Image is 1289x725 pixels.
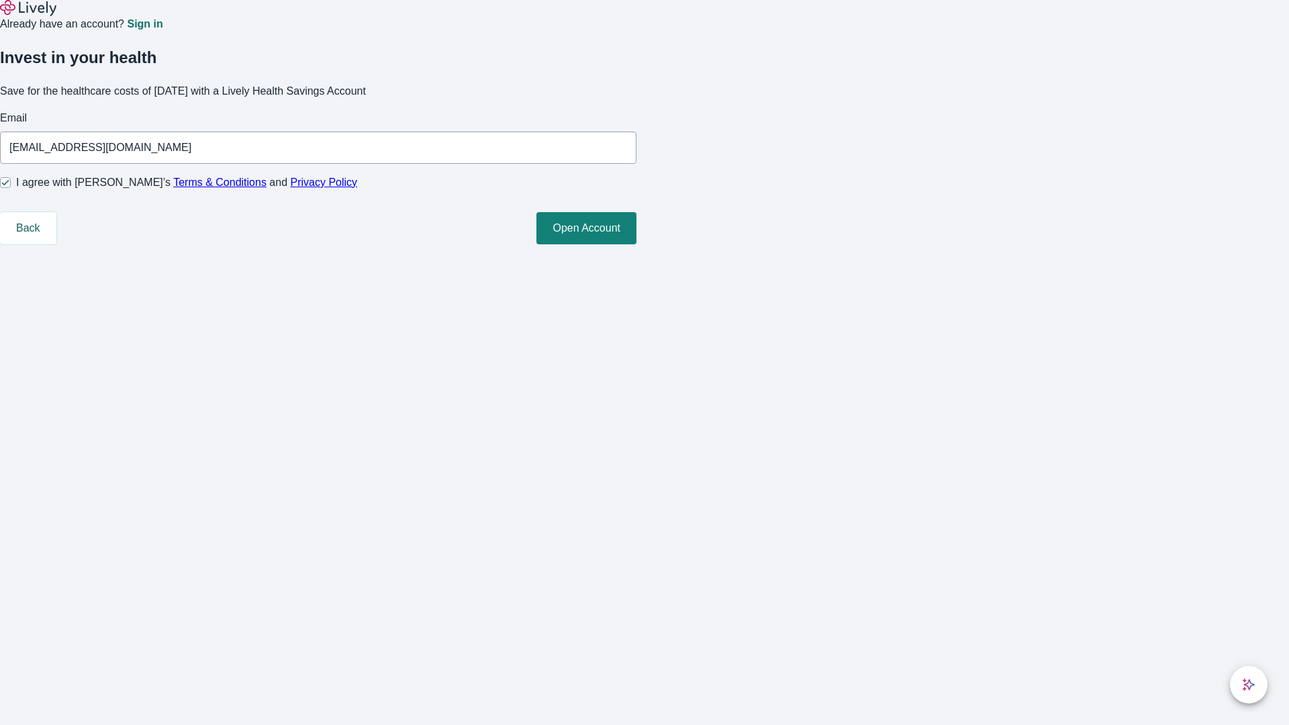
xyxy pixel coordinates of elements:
a: Terms & Conditions [173,177,267,188]
button: chat [1230,666,1268,704]
svg: Lively AI Assistant [1242,678,1255,691]
button: Open Account [536,212,636,244]
a: Privacy Policy [291,177,358,188]
span: I agree with [PERSON_NAME]’s and [16,175,357,191]
a: Sign in [127,19,162,30]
